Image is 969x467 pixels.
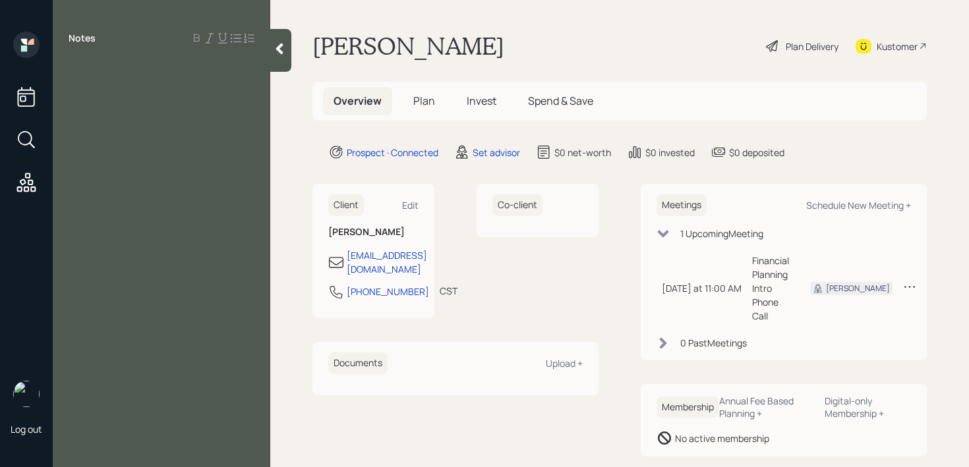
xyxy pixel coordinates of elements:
h6: Client [328,194,364,216]
div: Edit [402,199,419,211]
div: $0 net-worth [554,146,611,159]
div: $0 deposited [729,146,784,159]
div: Upload + [546,357,583,370]
div: Log out [11,423,42,435]
div: [PHONE_NUMBER] [347,285,429,298]
span: Invest [467,94,496,108]
div: Financial Planning Intro Phone Call [752,254,789,323]
div: Kustomer [877,40,918,53]
span: Spend & Save [528,94,593,108]
h6: Membership [657,397,719,418]
div: CST [440,284,457,298]
div: Plan Delivery [786,40,838,53]
h6: [PERSON_NAME] [328,227,419,238]
label: Notes [69,32,96,45]
img: retirable_logo.png [13,381,40,407]
span: Plan [413,94,435,108]
div: Digital-only Membership + [825,395,911,420]
div: Prospect · Connected [347,146,438,159]
div: Set advisor [473,146,520,159]
div: [EMAIL_ADDRESS][DOMAIN_NAME] [347,248,427,276]
div: $0 invested [645,146,695,159]
div: [PERSON_NAME] [826,283,890,294]
div: Annual Fee Based Planning + [719,395,814,420]
div: No active membership [675,431,769,445]
h6: Co-client [492,194,543,216]
span: Overview [334,94,382,108]
h1: [PERSON_NAME] [312,32,504,61]
h6: Documents [328,352,388,374]
div: 1 Upcoming Meeting [680,227,763,240]
h6: Meetings [657,194,707,216]
div: Schedule New Meeting + [806,199,911,211]
div: 0 Past Meeting s [680,336,747,350]
div: [DATE] at 11:00 AM [662,281,742,295]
